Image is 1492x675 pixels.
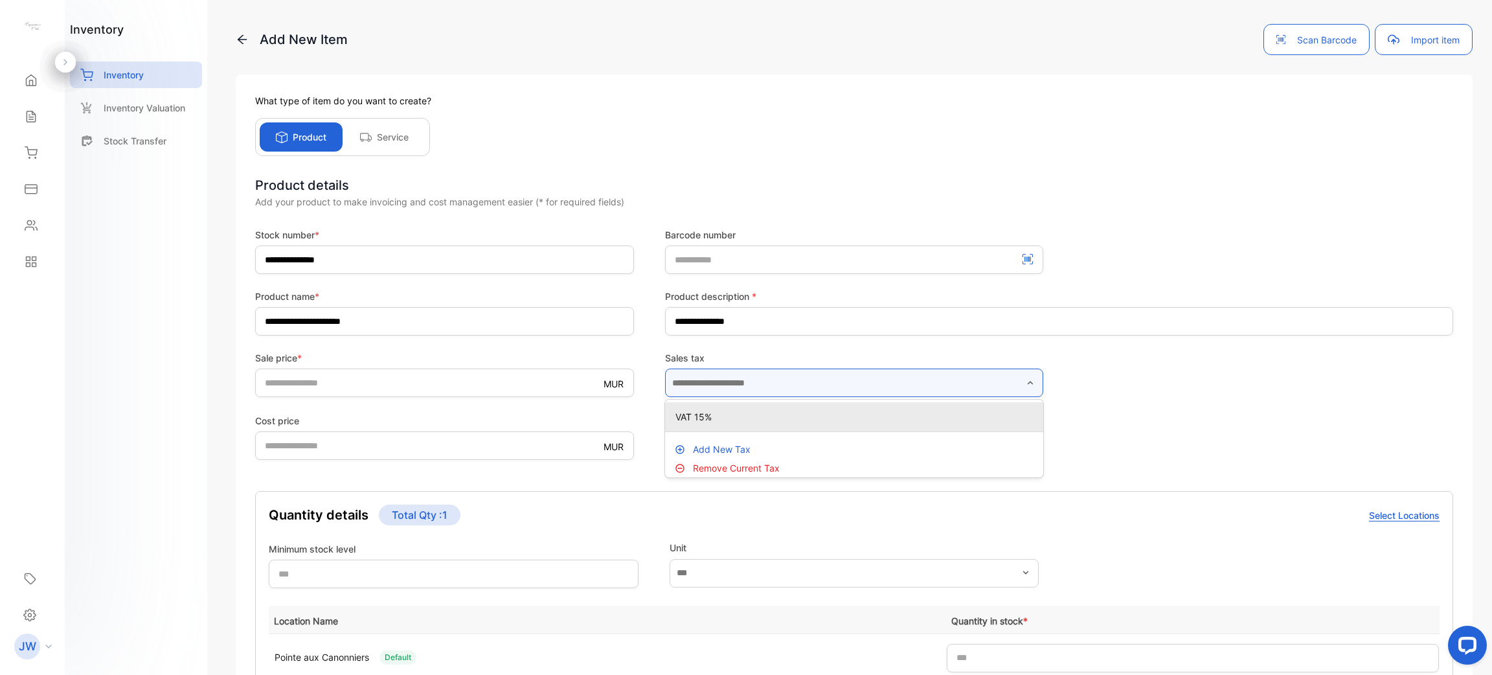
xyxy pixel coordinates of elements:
[274,612,945,628] p: Location Name
[1438,621,1492,675] iframe: LiveChat chat widget
[379,650,416,665] div: Default
[665,228,1044,242] label: Barcode number
[104,101,185,115] p: Inventory Valuation
[693,461,780,475] p: Remove current tax
[1375,24,1473,55] button: Import item
[379,505,460,525] p: Total Qty : 1
[377,130,409,144] p: Service
[255,228,634,242] label: Stock number
[70,95,202,121] a: Inventory Valuation
[255,290,634,303] label: Product name
[104,68,144,82] p: Inventory
[665,351,1044,365] label: Sales tax
[70,62,202,88] a: Inventory
[70,128,202,154] a: Stock Transfer
[604,440,624,453] p: MUR
[693,442,751,456] p: Add New Tax
[1369,510,1440,521] span: Select Locations
[1263,24,1370,55] button: Scan Barcode
[293,130,326,144] p: Product
[670,541,1039,555] label: Unit
[255,351,634,365] label: Sale price
[255,176,1453,195] div: Product details
[70,21,124,38] h1: inventory
[255,94,1453,108] p: What type of item do you want to create?
[665,290,1453,303] label: Product description
[255,195,1453,209] div: Add your product to make invoicing and cost management easier (* for required fields)
[275,650,369,664] p: Pointe aux Canonniers
[236,30,348,49] p: Add New Item
[675,410,1039,424] p: VAT 15%
[255,414,634,428] label: Cost price
[951,615,1028,626] span: Quantity in stock
[269,505,368,525] h4: Quantity details
[104,134,166,148] p: Stock Transfer
[604,377,624,391] p: MUR
[19,638,36,655] p: JW
[269,542,639,556] label: Minimum stock level
[23,17,42,36] img: logo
